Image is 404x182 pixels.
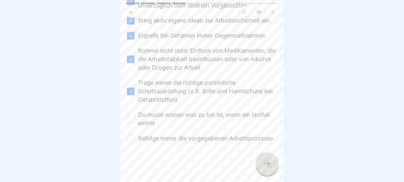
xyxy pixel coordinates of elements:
label: Befolge immer die vorgegebenen Arbeitsprozesse [138,134,273,143]
label: Komme nicht unter Einfluss von Medikamenten, die die Arbeitsfäigkeit beeinflussen oder von Alkoho... [138,46,277,72]
label: Ergreife bei Gefahren immer Gegenmaßnahmen [138,31,266,40]
label: Du musst wissen was zu tun ist, wenn ein Notfall eintritt [138,111,277,128]
label: Bring aktiv eigene Ideen zur Arbeitssicherheit ein. [138,16,271,25]
label: Trage immer die richtige persönliche Schutzausrüstung (z.B. Brille und Handschuhe bei Gefahrstoffen) [138,79,277,104]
